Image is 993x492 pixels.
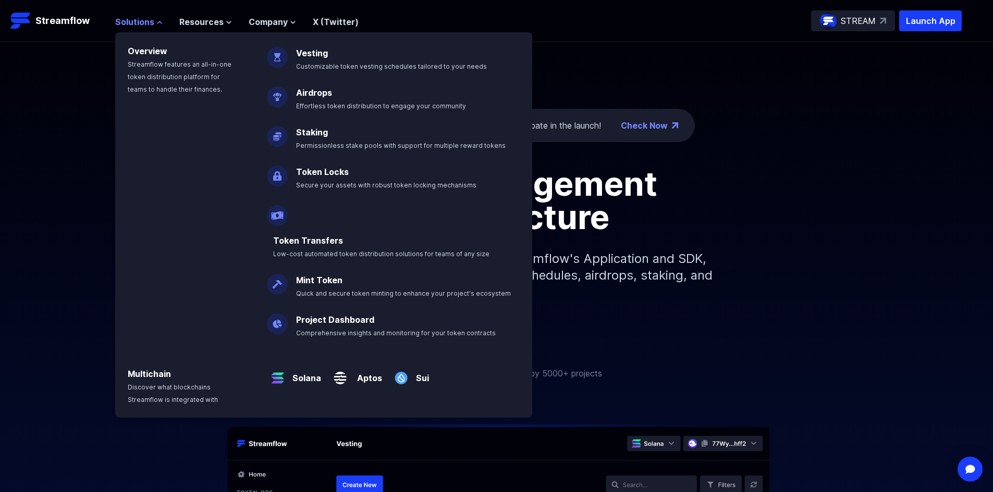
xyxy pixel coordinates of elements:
a: STREAM [811,10,895,31]
a: Solana [288,363,321,384]
a: Staking [296,127,328,137]
img: Sui [390,359,412,388]
button: Solutions [115,16,163,28]
p: Streamflow [35,14,90,28]
img: Airdrops [267,78,288,107]
span: Customizable token vesting schedules tailored to your needs [296,62,487,70]
p: Trusted by 5000+ projects [498,367,602,380]
span: Discover what blockchains Streamflow is integrated with [128,383,218,403]
span: Comprehensive insights and monitoring for your token contracts [296,329,496,337]
span: Secure your assets with robust token locking mechanisms [296,181,476,189]
a: Token Locks [296,167,349,177]
a: Overview [128,46,167,56]
span: Resources [179,16,224,28]
a: Vesting [296,48,328,58]
a: Mint Token [296,275,342,285]
a: Multichain [128,369,171,379]
a: Streamflow [10,10,105,31]
img: Staking [267,118,288,147]
a: Check Now [621,119,668,132]
a: Aptos [351,363,382,384]
p: STREAM [841,15,876,27]
span: Permissionless stake pools with support for multiple reward tokens [296,142,506,149]
a: Airdrops [296,87,332,98]
img: top-right-arrow.png [672,122,678,129]
img: Streamflow Logo [10,10,31,31]
img: top-right-arrow.svg [880,18,886,24]
button: Company [249,16,296,28]
span: Streamflow features an all-in-one token distribution platform for teams to handle their finances. [128,60,231,93]
span: Effortless token distribution to engage your community [296,102,466,110]
div: Open Intercom Messenger [958,457,983,482]
img: Project Dashboard [267,305,288,334]
span: Company [249,16,288,28]
span: Quick and secure token minting to enhance your project's ecosystem [296,289,511,297]
img: Token Locks [267,157,288,186]
img: Solana [267,359,288,388]
img: Vesting [267,39,288,68]
img: streamflow-logo-circle.png [820,12,837,29]
span: Low-cost automated token distribution solutions for teams of any size [273,250,489,258]
span: Solutions [115,16,154,28]
a: Sui [412,363,429,384]
button: Resources [179,16,232,28]
img: Mint Token [267,266,288,295]
img: Aptos [329,359,351,388]
img: Payroll [267,197,288,226]
a: X (Twitter) [313,17,359,27]
a: Project Dashboard [296,314,374,325]
a: Token Transfers [273,235,343,246]
button: Launch App [899,10,962,31]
